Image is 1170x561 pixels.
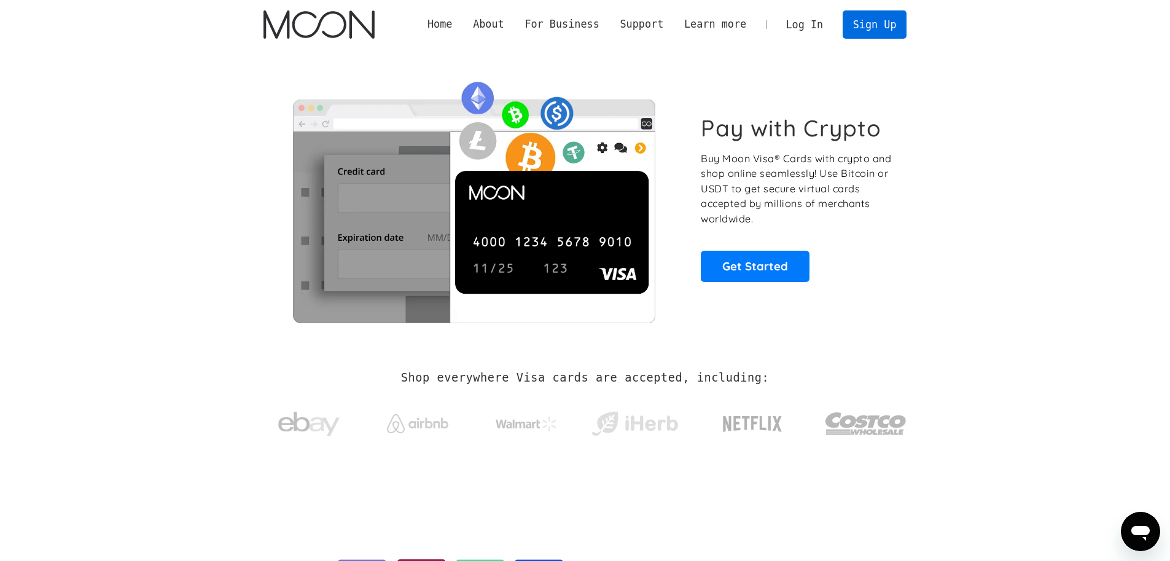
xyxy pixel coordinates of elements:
[620,17,663,32] div: Support
[263,10,375,39] a: home
[525,17,599,32] div: For Business
[372,402,463,439] a: Airbnb
[473,17,504,32] div: About
[825,388,907,453] a: Costco
[1121,512,1160,551] iframe: Button to launch messaging window
[674,17,757,32] div: Learn more
[610,17,674,32] div: Support
[698,396,808,445] a: Netflix
[263,73,684,323] img: Moon Cards let you spend your crypto anywhere Visa is accepted.
[515,17,610,32] div: For Business
[684,17,746,32] div: Learn more
[263,10,375,39] img: Moon Logo
[701,114,881,142] h1: Pay with Crypto
[825,401,907,447] img: Costco
[496,417,557,431] img: Walmart
[843,10,907,38] a: Sign Up
[701,251,809,281] a: Get Started
[278,405,340,444] img: ebay
[589,396,681,446] a: iHerb
[589,408,681,440] img: iHerb
[776,11,833,38] a: Log In
[387,414,448,433] img: Airbnb
[462,17,514,32] div: About
[263,393,355,450] a: ebay
[401,371,769,385] h2: Shop everywhere Visa cards are accepted, including:
[701,151,893,227] p: Buy Moon Visa® Cards with crypto and shop online seamlessly! Use Bitcoin or USDT to get secure vi...
[480,404,572,437] a: Walmart
[722,409,783,439] img: Netflix
[417,17,462,32] a: Home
